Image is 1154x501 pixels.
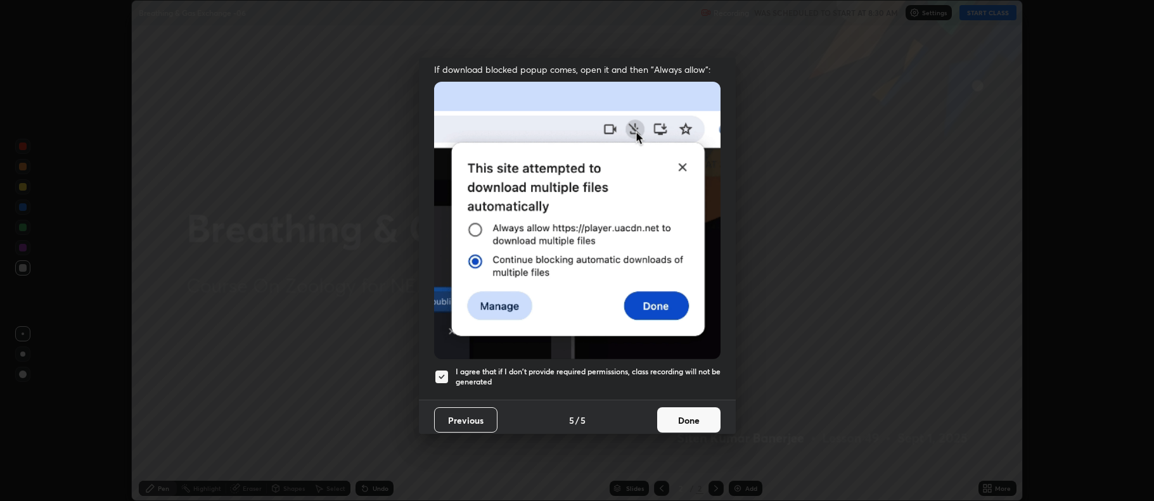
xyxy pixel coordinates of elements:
img: downloads-permission-blocked.gif [434,82,721,358]
h4: 5 [580,414,586,427]
button: Previous [434,407,497,433]
h5: I agree that if I don't provide required permissions, class recording will not be generated [456,367,721,386]
span: If download blocked popup comes, open it and then "Always allow": [434,63,721,75]
h4: 5 [569,414,574,427]
h4: / [575,414,579,427]
button: Done [657,407,721,433]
